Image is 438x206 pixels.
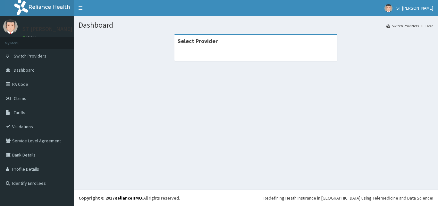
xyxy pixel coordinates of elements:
div: Redefining Heath Insurance in [GEOGRAPHIC_DATA] using Telemedicine and Data Science! [264,195,433,201]
a: Switch Providers [386,23,419,29]
a: Online [22,35,38,40]
strong: Select Provider [178,37,218,45]
span: Switch Providers [14,53,46,59]
span: Claims [14,95,26,101]
footer: All rights reserved. [74,190,438,206]
img: User Image [3,19,18,34]
span: Dashboard [14,67,35,73]
span: ST [PERSON_NAME] [396,5,433,11]
li: Here [419,23,433,29]
span: Tariffs [14,110,25,115]
p: ST [PERSON_NAME] [22,26,72,32]
img: User Image [384,4,392,12]
a: RelianceHMO [114,195,142,201]
h1: Dashboard [79,21,433,29]
strong: Copyright © 2017 . [79,195,143,201]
